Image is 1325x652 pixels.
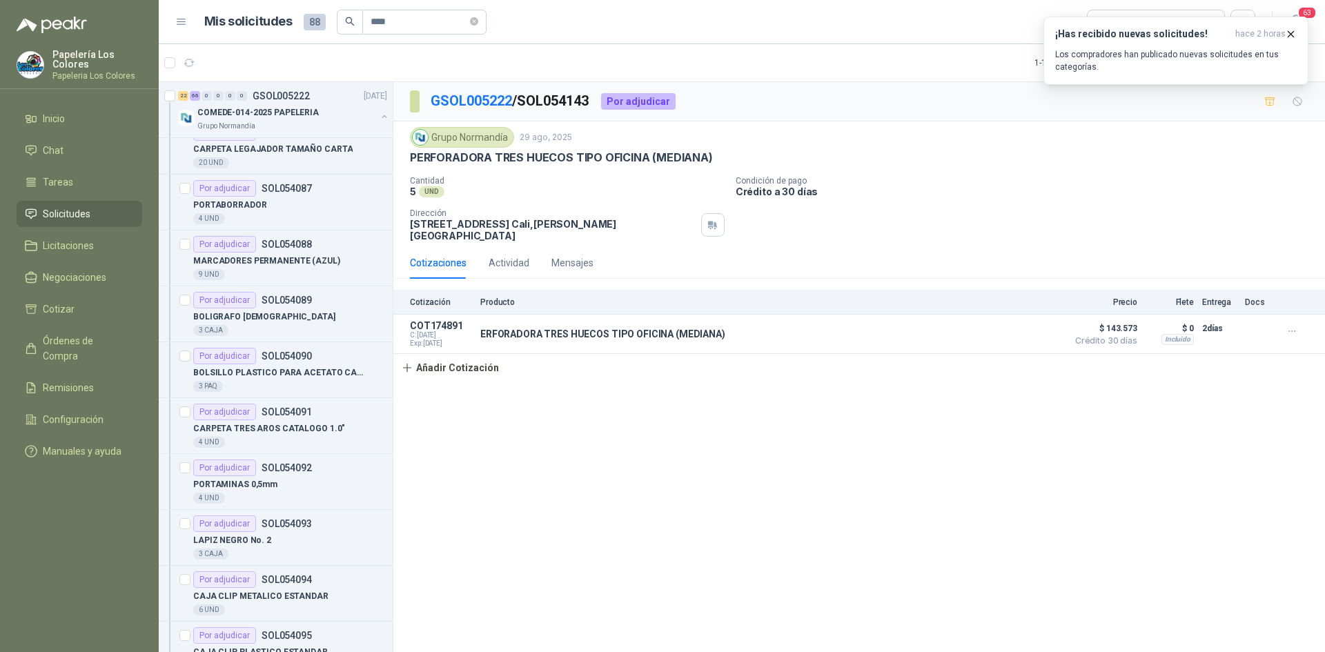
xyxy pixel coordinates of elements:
a: GSOL005222 [431,92,512,109]
span: Cotizar [43,302,75,317]
div: 0 [213,91,224,101]
span: Manuales y ayuda [43,444,121,459]
div: 3 PAQ [193,381,223,392]
div: Grupo Normandía [410,127,514,148]
div: 4 UND [193,213,225,224]
a: Manuales y ayuda [17,438,142,464]
img: Logo peakr [17,17,87,33]
div: Por adjudicar [193,627,256,644]
a: 22 66 0 0 0 0 GSOL005222[DATE] Company LogoCOMEDE-014-2025 PAPELERIAGrupo Normandía [178,88,390,132]
a: Por adjudicarSOL054094CAJA CLIP METALICO ESTANDAR6 UND [159,566,393,622]
div: Actividad [489,255,529,270]
a: Configuración [17,406,142,433]
p: Flete [1146,297,1194,307]
a: Tareas [17,169,142,195]
span: close-circle [470,15,478,28]
span: Solicitudes [43,206,90,221]
p: CARPETA TRES AROS CATALOGO 1.0" [193,422,345,435]
p: SOL054087 [262,184,312,193]
span: Tareas [43,175,73,190]
p: Papeleria Los Colores [52,72,142,80]
div: Por adjudicar [601,93,676,110]
span: Crédito 30 días [1068,337,1137,345]
p: 29 ago, 2025 [520,131,572,144]
div: 3 CAJA [193,549,228,560]
span: $ 143.573 [1068,320,1137,337]
span: search [345,17,355,26]
div: Por adjudicar [193,348,256,364]
a: Órdenes de Compra [17,328,142,369]
h3: ¡Has recibido nuevas solicitudes! [1055,28,1230,40]
div: 4 UND [193,437,225,448]
a: Por adjudicarSOL054090BOLSILLO PLASTICO PARA ACETATO CARTA3 PAQ [159,342,393,398]
div: Cotizaciones [410,255,467,270]
p: SOL054092 [262,463,312,473]
p: CARPETA LEGAJADOR TAMAÑO CARTA [193,143,353,156]
a: Por adjudicarSOL054088MARCADORES PERMANENTE (AZUL)9 UND [159,230,393,286]
span: hace 2 horas [1235,28,1286,40]
span: 63 [1297,6,1317,19]
span: Negociaciones [43,270,106,285]
a: Remisiones [17,375,142,401]
p: SOL054089 [262,295,312,305]
a: Licitaciones [17,233,142,259]
div: Por adjudicar [193,571,256,588]
p: ERFORADORA TRES HUECOS TIPO OFICINA (MEDIANA) [480,328,725,339]
img: Company Logo [17,52,43,78]
p: Docs [1245,297,1273,307]
p: Crédito a 30 días [736,186,1319,197]
div: 66 [190,91,200,101]
span: Configuración [43,412,104,427]
span: C: [DATE] [410,331,472,339]
p: GSOL005222 [253,91,310,101]
a: Negociaciones [17,264,142,290]
div: 0 [225,91,235,101]
p: PORTABORRADOR [193,199,266,212]
a: Por adjudicarSOL054087PORTABORRADOR4 UND [159,175,393,230]
a: Solicitudes [17,201,142,227]
div: Por adjudicar [193,460,256,476]
div: Incluido [1161,334,1194,345]
p: COT174891 [410,320,472,331]
a: Por adjudicarSOL054092PORTAMINAS 0,5mm4 UND [159,454,393,510]
a: Chat [17,137,142,164]
div: 0 [237,91,247,101]
p: SOL054094 [262,575,312,584]
p: [DATE] [364,90,387,103]
a: Por adjudicarSOL054091CARPETA TRES AROS CATALOGO 1.0"4 UND [159,398,393,454]
div: 1 - 1 de 1 [1034,52,1105,74]
a: Por adjudicarSOL054086CARPETA LEGAJADOR TAMAÑO CARTA20 UND [159,119,393,175]
p: SOL054088 [262,239,312,249]
div: 20 UND [193,157,229,168]
p: / SOL054143 [431,90,590,112]
button: Añadir Cotización [393,354,507,382]
div: Mensajes [551,255,593,270]
p: Papelería Los Colores [52,50,142,69]
p: [STREET_ADDRESS] Cali , [PERSON_NAME][GEOGRAPHIC_DATA] [410,218,696,241]
div: UND [419,186,444,197]
p: Los compradores han publicado nuevas solicitudes en tus categorías. [1055,48,1297,73]
div: 6 UND [193,604,225,615]
button: ¡Has recibido nuevas solicitudes!hace 2 horas Los compradores han publicado nuevas solicitudes en... [1043,17,1308,85]
p: LAPIZ NEGRO No. 2 [193,534,271,547]
a: Por adjudicarSOL054089BOLIGRAFO [DEMOGRAPHIC_DATA]3 CAJA [159,286,393,342]
p: MARCADORES PERMANENTE (AZUL) [193,255,340,268]
div: Por adjudicar [193,292,256,308]
p: Cantidad [410,176,725,186]
div: 0 [202,91,212,101]
p: Cotización [410,297,472,307]
div: Por adjudicar [193,404,256,420]
p: Condición de pago [736,176,1319,186]
span: Remisiones [43,380,94,395]
button: 63 [1284,10,1308,34]
span: Exp: [DATE] [410,339,472,348]
a: Cotizar [17,296,142,322]
p: PORTAMINAS 0,5mm [193,478,277,491]
p: Dirección [410,208,696,218]
p: SOL054090 [262,351,312,361]
div: Por adjudicar [193,236,256,253]
span: Licitaciones [43,238,94,253]
span: Chat [43,143,63,158]
div: Por adjudicar [193,515,256,532]
div: Todas [1096,14,1125,30]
